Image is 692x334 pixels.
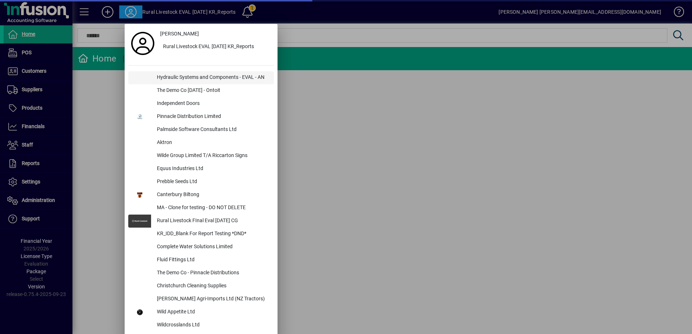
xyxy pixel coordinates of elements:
button: Independent Doors [128,97,274,110]
button: The Demo Co - Pinnacle Distributions [128,267,274,280]
button: Pinnacle Distribution Limited [128,110,274,123]
button: Equus Industries Ltd [128,162,274,176]
button: Wild Appetite Ltd [128,306,274,319]
div: KR_IDD_Blank For Report Testing *DND* [151,228,274,241]
button: Canterbury Biltong [128,189,274,202]
button: The Demo Co [DATE] - Ontoit [128,84,274,97]
button: Aktron [128,136,274,149]
button: Prebble Seeds Ltd [128,176,274,189]
button: Wilde Group Limited T/A Riccarton Signs [128,149,274,162]
div: Wilde Group Limited T/A Riccarton Signs [151,149,274,162]
div: Wild Appetite Ltd [151,306,274,319]
div: Palmside Software Consultants Ltd [151,123,274,136]
div: MA - Clone for testing - DO NOT DELETE [151,202,274,215]
button: Christchurch Cleaning Supplies [128,280,274,293]
div: Complete Water Solutions Limited [151,241,274,254]
div: Pinnacle Distribution Limited [151,110,274,123]
div: Prebble Seeds Ltd [151,176,274,189]
div: Canterbury Biltong [151,189,274,202]
div: Fluid Fittings Ltd [151,254,274,267]
button: Rural Livestock FInal Eval [DATE] CG [128,215,274,228]
span: [PERSON_NAME] [160,30,199,38]
button: Rural Livestock EVAL [DATE] KR_Reports [157,41,274,54]
button: MA - Clone for testing - DO NOT DELETE [128,202,274,215]
div: The Demo Co [DATE] - Ontoit [151,84,274,97]
div: Wildcrosslands Ltd [151,319,274,332]
div: [PERSON_NAME] Agri-Imports Ltd (NZ Tractors) [151,293,274,306]
div: Equus Industries Ltd [151,162,274,176]
div: The Demo Co - Pinnacle Distributions [151,267,274,280]
div: Rural Livestock FInal Eval [DATE] CG [151,215,274,228]
div: Aktron [151,136,274,149]
div: Christchurch Cleaning Supplies [151,280,274,293]
button: Palmside Software Consultants Ltd [128,123,274,136]
button: KR_IDD_Blank For Report Testing *DND* [128,228,274,241]
a: Profile [128,37,157,50]
button: Fluid Fittings Ltd [128,254,274,267]
div: Independent Doors [151,97,274,110]
button: Complete Water Solutions Limited [128,241,274,254]
button: Wildcrosslands Ltd [128,319,274,332]
div: Hydraulic Systems and Components - EVAL - AN [151,71,274,84]
a: [PERSON_NAME] [157,28,274,41]
button: [PERSON_NAME] Agri-Imports Ltd (NZ Tractors) [128,293,274,306]
button: Hydraulic Systems and Components - EVAL - AN [128,71,274,84]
